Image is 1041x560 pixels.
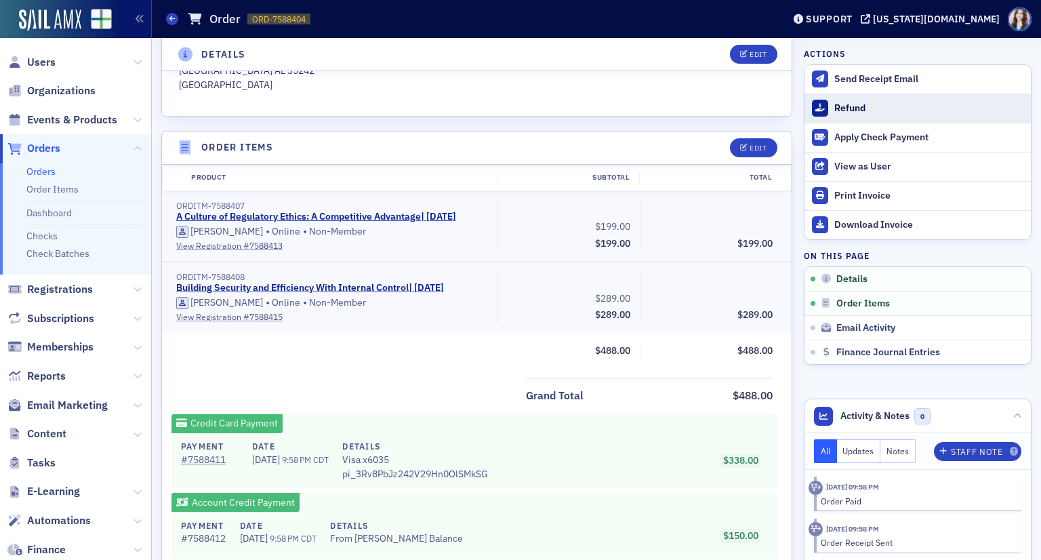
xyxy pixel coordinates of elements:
div: Edit [750,51,767,58]
h4: Payment [181,440,238,452]
span: Events & Products [27,113,117,127]
button: View as User [804,152,1031,181]
a: [PERSON_NAME] [176,297,263,309]
a: Check Batches [26,247,89,260]
span: $289.00 [737,308,773,321]
span: CDT [311,454,329,465]
div: ORDITM-7588407 [176,201,488,211]
div: Online Non-Member [176,225,488,239]
span: Finance Journal Entries [836,346,940,359]
span: $488.00 [595,344,630,357]
span: $488.00 [733,388,773,402]
a: Building Security and Efficiency With Internal Control| [DATE] [176,282,444,294]
div: [PERSON_NAME] [190,226,263,238]
a: Tasks [7,456,56,471]
a: Download Invoice [804,210,1031,239]
div: Print Invoice [834,190,1024,202]
time: 8/11/2025 09:58 PM [826,524,879,534]
img: SailAMX [19,9,81,31]
button: Notes [880,439,916,463]
div: Grand Total [526,388,584,404]
span: Subscriptions [27,311,94,326]
div: Apply Check Payment [834,132,1024,144]
div: Subtotal [497,172,639,183]
h1: Order [209,11,241,27]
button: [US_STATE][DOMAIN_NAME] [861,14,1004,24]
div: Activity [809,481,823,495]
span: Order Items [836,298,890,310]
button: All [814,439,837,463]
span: CDT [299,533,317,544]
span: Tasks [27,456,56,471]
span: Orders [27,141,60,156]
div: Staff Note [951,448,1002,456]
div: [US_STATE][DOMAIN_NAME] [873,13,1000,25]
a: Content [7,426,66,441]
h4: Details [330,519,463,532]
div: Account Credit Payment [171,493,300,512]
div: [PERSON_NAME] [190,297,263,309]
a: View Homepage [81,9,112,32]
span: Users [27,55,56,70]
h4: Actions [804,47,846,60]
span: Profile [1008,7,1032,31]
button: Edit [730,45,777,64]
a: Organizations [7,83,96,98]
span: $488.00 [737,344,773,357]
button: Refund [804,94,1031,123]
span: [DATE] [240,532,270,544]
a: View Registration #7588413 [176,239,488,252]
a: Finance [7,542,66,557]
div: Edit [750,144,767,152]
div: pi_3Rv8PbJz242V29Hn0OlSMkSG [342,440,488,481]
div: Order Receipt Sent [821,536,1013,548]
a: Memberships [7,340,94,355]
a: Events & Products [7,113,117,127]
span: Email Activity [836,322,895,334]
div: ORDITM-7588408 [176,272,488,282]
button: Updates [837,439,881,463]
div: View as User [834,161,1024,173]
span: $150.00 [723,529,758,542]
span: $199.00 [737,237,773,249]
div: # 7588412 [181,532,226,546]
a: Users [7,55,56,70]
div: Refund [834,102,1024,115]
a: E-Learning [7,484,80,499]
h4: Date [252,440,328,452]
span: Organizations [27,83,96,98]
span: [DATE] [252,454,282,466]
span: • [266,225,270,239]
div: Online Non-Member [176,296,488,310]
h4: Details [342,440,488,452]
div: Send Receipt Email [834,73,1024,85]
div: Product [182,172,497,183]
time: 8/11/2025 09:58 PM [826,482,879,492]
a: [PERSON_NAME] [176,226,263,238]
a: Reports [7,369,66,384]
div: Credit Card Payment [171,414,283,433]
span: 0 [914,408,931,425]
span: $338.00 [723,454,758,466]
a: Automations [7,513,91,528]
button: Staff Note [934,442,1021,461]
span: Activity & Notes [840,409,910,423]
span: Reports [27,369,66,384]
div: Order Paid [821,495,1013,507]
a: A Culture of Regulatory Ethics: A Competitive Advantage| [DATE] [176,211,456,223]
div: Download Invoice [834,219,1024,231]
a: Email Marketing [7,398,108,413]
button: Send Receipt Email [804,65,1031,94]
button: Edit [730,138,777,157]
span: From [PERSON_NAME] Balance [330,532,463,546]
img: SailAMX [91,9,112,30]
span: • [303,296,307,310]
a: Subscriptions [7,311,94,326]
span: Memberships [27,340,94,355]
span: 9:58 PM [270,533,299,544]
span: Finance [27,542,66,557]
span: $199.00 [595,220,630,233]
span: $289.00 [595,308,630,321]
span: • [266,296,270,310]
